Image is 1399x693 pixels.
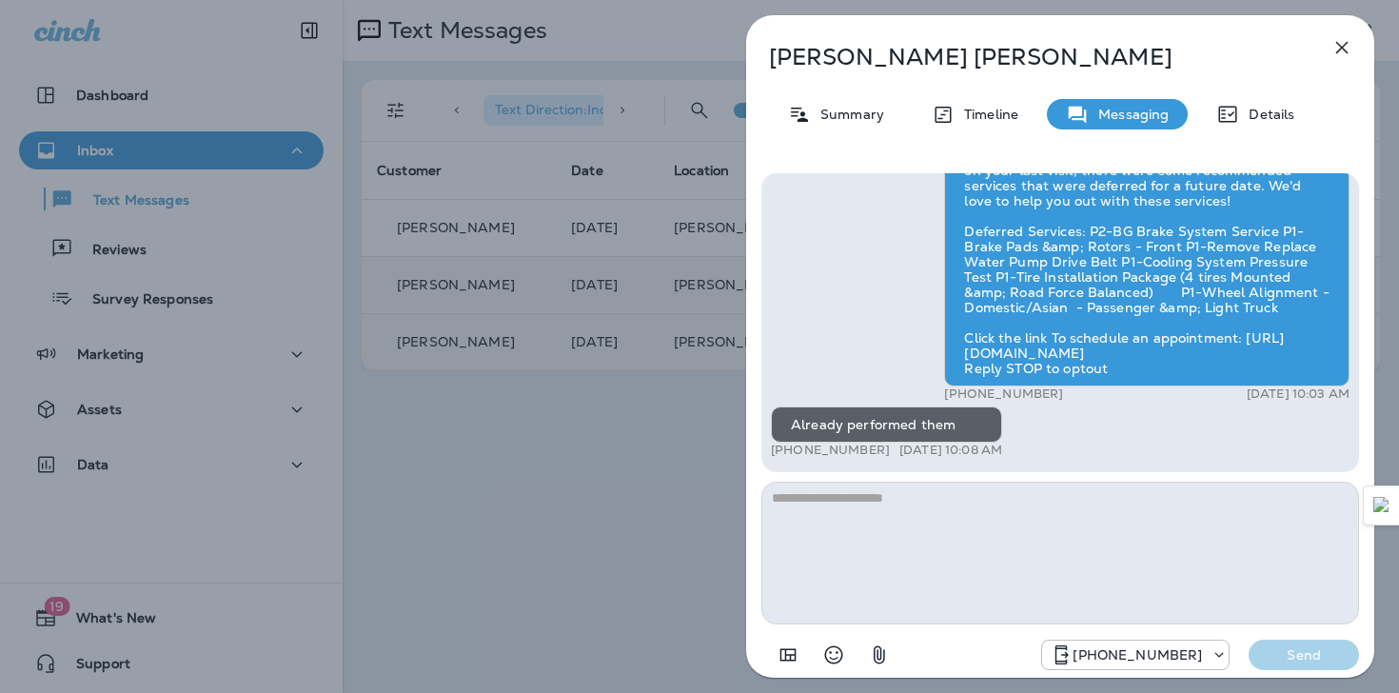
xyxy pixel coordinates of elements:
[1073,647,1202,663] p: [PHONE_NUMBER]
[1089,107,1169,122] p: Messaging
[771,443,890,458] p: [PHONE_NUMBER]
[771,406,1002,443] div: Already performed them
[769,636,807,674] button: Add in a premade template
[1042,643,1229,666] div: +1 (831) 230-8949
[944,137,1350,386] div: Hello [PERSON_NAME], just a friendly reminder that on your last visit, there were some recommende...
[815,636,853,674] button: Select an emoji
[899,443,1002,458] p: [DATE] 10:08 AM
[1247,386,1350,402] p: [DATE] 10:03 AM
[811,107,884,122] p: Summary
[1373,497,1390,514] img: Detect Auto
[1239,107,1294,122] p: Details
[769,44,1289,70] p: [PERSON_NAME] [PERSON_NAME]
[944,386,1063,402] p: [PHONE_NUMBER]
[955,107,1018,122] p: Timeline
